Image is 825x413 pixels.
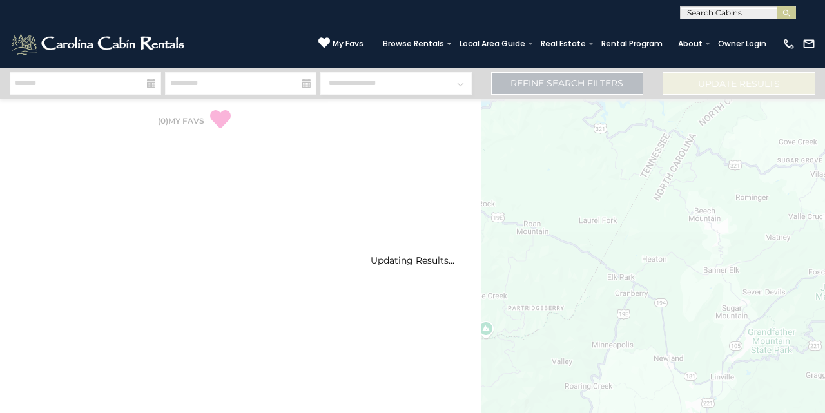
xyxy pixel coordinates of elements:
img: White-1-2.png [10,31,188,57]
a: Local Area Guide [453,35,532,53]
a: About [672,35,709,53]
a: My Favs [318,37,364,50]
a: Browse Rentals [376,35,451,53]
img: mail-regular-white.png [802,37,815,50]
a: Rental Program [595,35,669,53]
a: Real Estate [534,35,592,53]
img: phone-regular-white.png [782,37,795,50]
a: Owner Login [712,35,773,53]
span: My Favs [333,38,364,50]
